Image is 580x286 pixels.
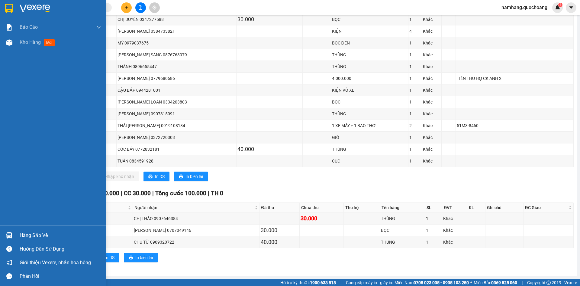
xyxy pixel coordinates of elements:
[105,254,114,261] span: In DS
[118,158,235,164] div: TUẤN 0834591928
[409,16,421,23] div: 1
[118,146,235,153] div: CÔC BẢY 0772832181
[143,172,169,181] button: printerIn DS
[474,279,517,286] span: Miền Bắc
[409,146,421,153] div: 1
[332,51,407,58] div: THÙNG
[124,253,158,262] button: printerIn biên lai
[20,245,101,254] div: Hướng dẫn sử dụng
[332,40,407,46] div: BỌC ĐEN
[409,28,421,35] div: 4
[414,280,469,285] strong: 0708 023 035 - 0935 103 250
[558,3,562,7] sup: 1
[442,203,467,213] th: ĐVT
[332,16,407,23] div: BỌC
[118,122,235,129] div: THÁI [PERSON_NAME] 0919108184
[423,28,440,35] div: Khác
[566,2,576,13] button: caret-down
[20,231,101,240] div: Hàng sắp về
[332,146,407,153] div: THÙNG
[332,87,407,94] div: KIỆN VỎ XE
[148,174,153,179] span: printer
[423,146,440,153] div: Khác
[522,279,523,286] span: |
[134,227,258,234] div: [PERSON_NAME] 0707049146
[20,39,41,45] span: Kho hàng
[457,75,533,82] div: TIỀN THU HỘ CK ANH 2
[426,215,441,222] div: 1
[134,204,253,211] span: Người nhận
[6,246,12,252] span: question-circle
[118,40,235,46] div: MỸ 0979037675
[425,203,442,213] th: SL
[211,190,223,197] span: TH 0
[124,190,151,197] span: CC 30.000
[138,5,143,10] span: file-add
[569,5,574,10] span: caret-down
[261,238,298,246] div: 40.000
[20,272,101,281] div: Phản hồi
[332,75,407,82] div: 4.000.000
[118,134,235,141] div: [PERSON_NAME] 0372720303
[152,5,156,10] span: aim
[344,203,380,213] th: Thu hộ
[92,190,119,197] span: CR 70.000
[346,279,393,286] span: Cung cấp máy in - giấy in:
[409,40,421,46] div: 1
[409,75,421,82] div: 1
[124,5,129,10] span: plus
[152,190,154,197] span: |
[525,204,567,211] span: ĐC Giao
[6,273,12,279] span: message
[546,281,551,285] span: copyright
[381,239,424,245] div: THÙNG
[423,87,440,94] div: Khác
[93,172,139,181] button: downloadNhập kho nhận
[485,203,524,213] th: Ghi chú
[559,3,561,7] span: 1
[423,63,440,70] div: Khác
[409,63,421,70] div: 1
[497,4,552,11] span: namhang.quochoang
[423,110,440,117] div: Khác
[332,122,407,129] div: 1 XE MÁY + 1 BAO THƠ
[6,39,12,46] img: warehouse-icon
[20,23,38,31] span: Báo cáo
[237,145,267,153] div: 40.000
[380,203,425,213] th: Tên hàng
[470,281,472,284] span: ⚪️
[332,158,407,164] div: CỤC
[332,134,407,141] div: GIỎ
[134,239,258,245] div: CHÚ TỪ 0909320722
[423,158,440,164] div: Khác
[409,122,421,129] div: 2
[6,260,12,265] span: notification
[118,63,235,70] div: THÀNH 0896655447
[118,99,235,105] div: [PERSON_NAME] LOAN 0334203803
[44,39,55,46] span: mới
[423,122,440,129] div: Khác
[332,99,407,105] div: BỌC
[179,174,183,179] span: printer
[155,190,206,197] span: Tổng cước 100.000
[310,280,336,285] strong: 1900 633 818
[135,2,146,13] button: file-add
[260,203,300,213] th: Đã thu
[208,190,209,197] span: |
[443,239,466,245] div: Khác
[423,99,440,105] div: Khác
[300,203,344,213] th: Chưa thu
[96,25,101,30] span: down
[118,75,235,82] div: [PERSON_NAME] 0779680686
[118,87,235,94] div: CẬU BẮP 0944281001
[121,2,132,13] button: plus
[555,5,560,10] img: icon-new-feature
[443,215,466,222] div: Khác
[6,24,12,31] img: solution-icon
[185,173,203,180] span: In biên lai
[134,215,258,222] div: CHỊ THẢO 0907646384
[381,227,424,234] div: BỌC
[409,134,421,141] div: 1
[443,227,466,234] div: Khác
[423,134,440,141] div: Khác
